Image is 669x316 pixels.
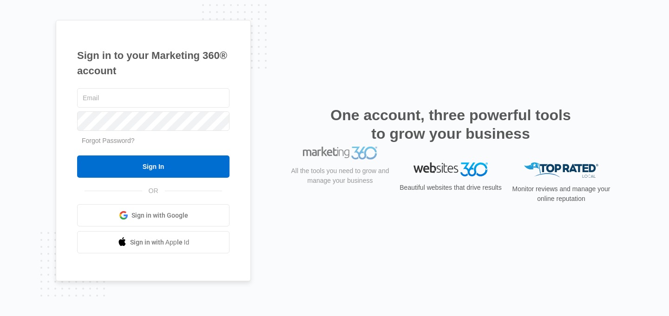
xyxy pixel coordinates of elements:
span: OR [142,186,165,196]
img: Websites 360 [413,162,488,176]
img: Marketing 360 [303,162,377,175]
img: Top Rated Local [524,162,598,178]
p: All the tools you need to grow and manage your business [288,182,392,201]
h2: One account, three powerful tools to grow your business [328,106,574,143]
a: Sign in with Google [77,204,230,226]
p: Beautiful websites that drive results [399,183,503,193]
input: Sign In [77,155,230,178]
h1: Sign in to your Marketing 360® account [77,48,230,78]
a: Sign in with Apple Id [77,231,230,253]
input: Email [77,88,230,108]
p: Monitor reviews and manage your online reputation [509,184,613,204]
span: Sign in with Apple Id [130,238,190,247]
a: Forgot Password? [82,137,135,144]
span: Sign in with Google [131,211,188,220]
